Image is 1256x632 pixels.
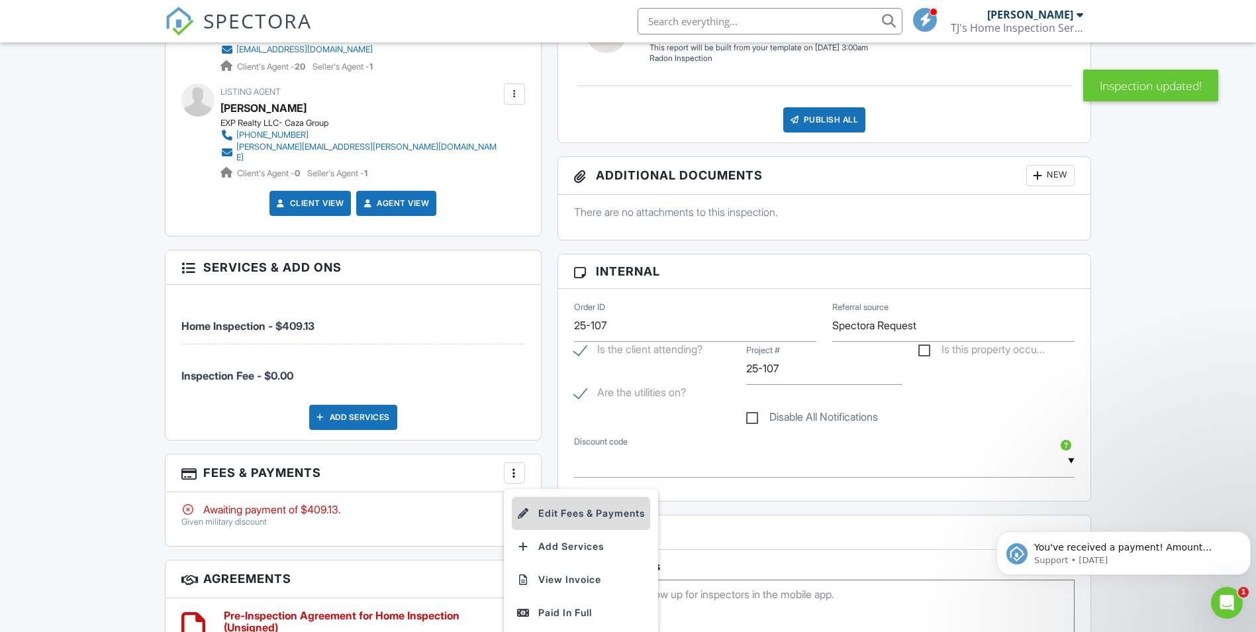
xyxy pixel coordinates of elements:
strong: 1 [369,62,373,72]
label: Is the client attending? [574,343,702,360]
strong: 20 [295,62,305,72]
img: The Best Home Inspection Software - Spectora [165,7,194,36]
div: [PERSON_NAME] [987,8,1073,21]
span: SPECTORA [203,7,312,34]
label: Discount code [574,436,628,448]
a: [PERSON_NAME][EMAIL_ADDRESS][PERSON_NAME][DOMAIN_NAME] [220,142,501,163]
div: [PHONE_NUMBER] [236,130,309,140]
div: EXP Realty LLC- Caza Group [220,118,511,129]
input: Project # [746,352,902,385]
li: Manual fee: Inspection Fee [181,344,525,394]
a: Agent View [361,197,429,210]
div: Publish All [783,107,866,132]
a: [PHONE_NUMBER] [220,129,501,142]
div: [PERSON_NAME][EMAIL_ADDRESS][PERSON_NAME][DOMAIN_NAME] [236,142,501,163]
p: Given military discount [181,517,525,527]
span: 1 [1238,587,1249,598]
h3: Fees & Payments [166,454,541,492]
span: Inspection Fee - $0.00 [181,369,293,382]
span: Seller's Agent - [307,168,367,178]
div: Radon Inspection [650,53,868,64]
h3: Additional Documents [558,157,1091,195]
label: Order ID [574,301,605,313]
span: Home Inspection - $409.13 [181,319,314,333]
a: SPECTORA [165,18,312,46]
label: Is this property occupied? [918,343,1045,360]
label: Project # [746,344,780,356]
div: New [1026,165,1075,186]
span: Seller's Agent - [313,62,373,72]
iframe: Intercom notifications message [991,503,1256,596]
span: Listing Agent [220,87,281,97]
iframe: Intercom live chat [1211,587,1243,619]
span: Client's Agent - [237,62,307,72]
label: Are the utilities on? [574,386,686,403]
label: Disable All Notifications [746,411,878,427]
a: [EMAIL_ADDRESS][DOMAIN_NAME] [220,43,438,56]
a: Client View [274,197,344,210]
h3: Internal [558,254,1091,289]
div: Awaiting payment of $409.13. [181,502,525,517]
label: Referral source [832,301,889,313]
strong: 0 [295,168,300,178]
strong: 1 [364,168,367,178]
input: Search everything... [638,8,902,34]
div: This report will be built from your template on [DATE] 3:00am [650,42,868,53]
h3: Agreements [166,560,541,598]
div: Inspection updated! [1083,70,1218,101]
h3: Notes [558,515,1091,550]
a: [PERSON_NAME] [220,98,307,118]
div: [EMAIL_ADDRESS][DOMAIN_NAME] [236,44,373,55]
h5: Inspector Notes [574,560,1075,573]
div: Add Services [309,405,397,430]
div: TJ's Home Inspection Service [951,21,1083,34]
span: Client's Agent - [237,168,302,178]
li: Service: Home Inspection [181,295,525,344]
h3: Services & Add ons [166,250,541,285]
p: There are no attachments to this inspection. [574,205,1075,219]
